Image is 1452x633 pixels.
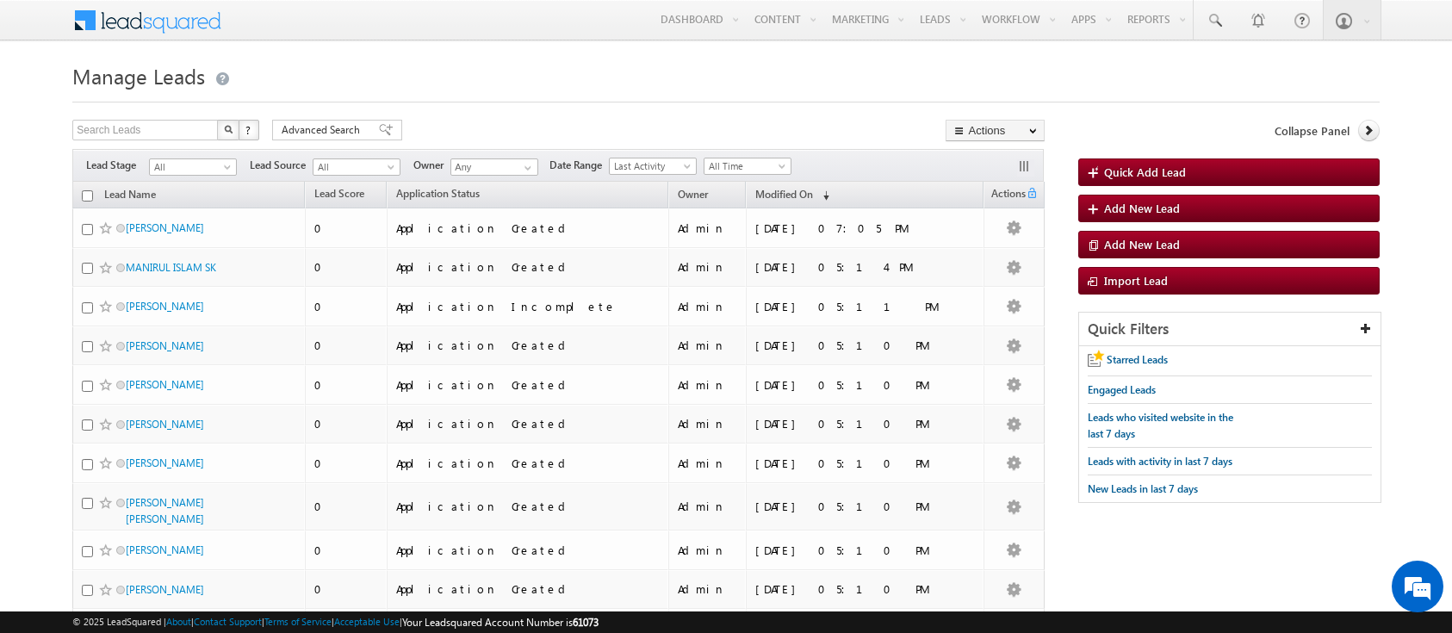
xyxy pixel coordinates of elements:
span: Application Status [396,187,480,200]
span: Modified On [755,188,813,201]
div: Admin [678,543,738,558]
div: 0 [314,416,379,431]
span: Actions [984,184,1026,207]
div: Admin [678,259,738,275]
span: All [150,159,232,175]
div: [DATE] 05:10 PM [755,543,976,558]
div: Application Incomplete [396,299,633,314]
a: Lead Score [306,184,373,207]
div: Application Created [396,456,633,471]
div: 0 [314,499,379,514]
span: Lead Source [250,158,313,173]
a: Modified On (sorted descending) [747,184,838,207]
span: Import Lead [1104,273,1168,288]
div: Application Created [396,338,633,353]
span: Engaged Leads [1088,383,1156,396]
div: Admin [678,416,738,431]
div: Admin [678,499,738,514]
a: Show All Items [515,159,537,177]
span: Owner [413,158,450,173]
div: Quick Filters [1079,313,1381,346]
div: 0 [314,581,379,597]
div: Application Created [396,259,633,275]
div: 0 [314,338,379,353]
a: Application Status [388,184,488,207]
input: Check all records [82,190,93,202]
span: Starred Leads [1107,353,1168,366]
span: © 2025 LeadSquared | | | | | [72,614,599,630]
div: 0 [314,220,379,236]
a: Lead Name [96,185,164,208]
a: About [166,616,191,627]
span: Add New Lead [1104,201,1180,215]
span: Date Range [549,158,609,173]
a: All [149,158,237,176]
div: [DATE] 05:10 PM [755,456,976,471]
div: Application Created [396,499,633,514]
div: Admin [678,220,738,236]
span: Your Leadsquared Account Number is [402,616,599,629]
div: Application Created [396,581,633,597]
span: 61073 [573,616,599,629]
div: [DATE] 05:11 PM [755,299,976,314]
a: [PERSON_NAME] [126,339,204,352]
a: [PERSON_NAME] [126,418,204,431]
span: Quick Add Lead [1104,164,1186,179]
div: Admin [678,338,738,353]
div: [DATE] 05:10 PM [755,499,976,514]
div: [DATE] 07:05 PM [755,220,976,236]
input: Type to Search [450,158,538,176]
span: New Leads in last 7 days [1088,482,1198,495]
span: Add New Lead [1104,237,1180,251]
span: Collapse Panel [1275,123,1350,139]
span: Manage Leads [72,62,205,90]
div: 0 [314,543,379,558]
div: [DATE] 05:10 PM [755,377,976,393]
a: All [313,158,400,176]
div: Application Created [396,416,633,431]
div: Admin [678,377,738,393]
a: Last Activity [609,158,697,175]
span: (sorted descending) [816,189,829,202]
a: [PERSON_NAME] [126,300,204,313]
div: Admin [678,456,738,471]
div: 0 [314,456,379,471]
div: Admin [678,299,738,314]
div: Application Created [396,543,633,558]
a: [PERSON_NAME] [PERSON_NAME] [126,496,204,525]
span: Owner [678,188,708,201]
div: [DATE] 05:10 PM [755,338,976,353]
span: Leads who visited website in the last 7 days [1088,411,1233,440]
a: [PERSON_NAME] [126,543,204,556]
div: 0 [314,377,379,393]
div: [DATE] 05:10 PM [755,416,976,431]
span: All Time [704,158,786,174]
div: Application Created [396,377,633,393]
span: Leads with activity in last 7 days [1088,455,1232,468]
a: Contact Support [194,616,262,627]
span: Lead Stage [86,158,149,173]
span: Last Activity [610,158,692,174]
a: Terms of Service [264,616,332,627]
a: [PERSON_NAME] [126,378,204,391]
span: All [313,159,395,175]
img: Search [224,125,233,133]
span: ? [245,122,253,137]
a: [PERSON_NAME] [126,456,204,469]
span: Advanced Search [282,122,365,138]
button: Actions [946,120,1045,141]
div: Admin [678,581,738,597]
div: [DATE] 05:14 PM [755,259,976,275]
a: MANIRUL ISLAM SK [126,261,216,274]
a: All Time [704,158,791,175]
div: 0 [314,259,379,275]
a: [PERSON_NAME] [126,221,204,234]
a: Acceptable Use [334,616,400,627]
span: Lead Score [314,187,364,200]
div: 0 [314,299,379,314]
div: Application Created [396,220,633,236]
a: [PERSON_NAME] [126,583,204,596]
div: [DATE] 05:10 PM [755,581,976,597]
button: ? [239,120,259,140]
